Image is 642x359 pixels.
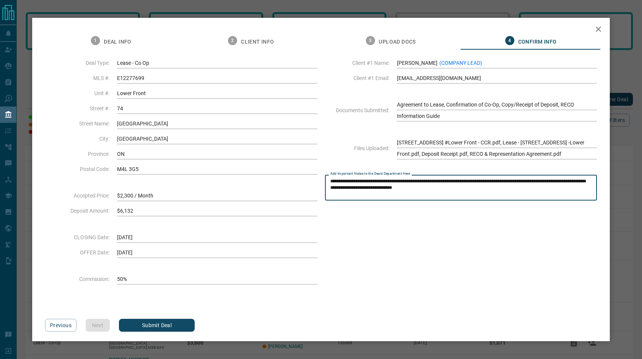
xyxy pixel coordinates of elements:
[117,232,317,243] span: [DATE]
[45,75,109,81] span: MLS #
[117,190,317,201] span: $2,300 / Month
[117,163,317,175] span: M4L 3G5
[45,136,109,142] span: City
[45,90,109,96] span: Unit #
[117,118,317,129] span: [GEOGRAPHIC_DATA]
[117,88,317,99] span: Lower Front
[439,60,482,66] span: (COMPANY LEAD)
[45,234,109,240] span: CLOSING Date
[117,205,317,216] span: $6,132
[325,107,389,113] span: Documents Submitted
[45,319,77,332] button: Previous
[117,103,317,114] span: 74
[397,137,597,160] span: [STREET_ADDRESS] #Lower Front - CCR.pdf, Lease - [STREET_ADDRESS] -Lower Front.pdf, Deposit Recei...
[330,171,410,176] label: Add Important Notes to the Deals Department Here
[94,38,97,43] text: 1
[45,166,109,172] span: Postal Code
[45,208,109,214] span: Deposit Amount
[325,145,389,151] span: Files Uploaded
[369,38,372,43] text: 3
[117,273,317,285] span: 50%
[45,249,109,256] span: OFFER Date
[325,60,389,66] span: Client #1 Name
[518,39,557,45] span: Confirm Info
[508,38,511,43] text: 4
[45,151,109,157] span: Province
[45,105,109,111] span: Street #
[117,148,317,160] span: ON
[117,57,317,69] span: Lease - Co Op
[397,57,597,69] span: [PERSON_NAME]
[397,99,597,122] span: Agreement to Lease, Confirmation of Co-Op, Copy/Receipt of Deposit, RECO Information Guide
[397,72,597,84] span: [EMAIL_ADDRESS][DOMAIN_NAME]
[45,60,109,66] span: Deal Type
[231,38,234,43] text: 2
[241,39,274,45] span: Client Info
[379,39,416,45] span: Upload Docs
[119,319,195,332] button: Submit Deal
[104,39,131,45] span: Deal Info
[117,133,317,144] span: [GEOGRAPHIC_DATA]
[45,121,109,127] span: Street Name
[117,247,317,258] span: [DATE]
[325,75,389,81] span: Client #1 Email
[117,72,317,84] span: E12277699
[45,276,109,282] span: Commission
[45,193,109,199] span: Accepted Price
